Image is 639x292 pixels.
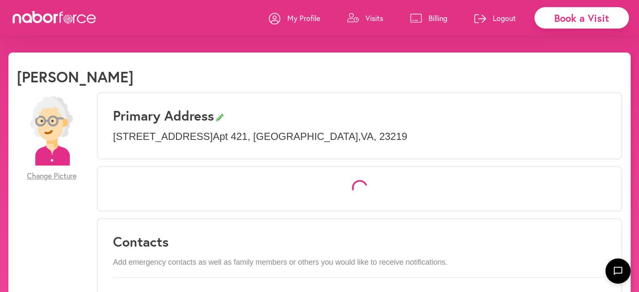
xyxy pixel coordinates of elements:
[17,96,86,166] img: efc20bcf08b0dac87679abea64c1faab.png
[493,13,516,23] p: Logout
[429,13,447,23] p: Billing
[113,258,606,267] p: Add emergency contacts as well as family members or others you would like to receive notifications.
[366,13,383,23] p: Visits
[113,131,606,143] p: [STREET_ADDRESS] Apt 421 , [GEOGRAPHIC_DATA] , VA , 23219
[27,171,76,181] span: Change Picture
[269,5,320,31] a: My Profile
[287,13,320,23] p: My Profile
[534,7,629,29] div: Book a Visit
[17,68,134,86] h1: [PERSON_NAME]
[474,5,516,31] a: Logout
[113,108,606,124] h3: Primary Address
[113,234,606,250] h3: Contacts
[410,5,447,31] a: Billing
[347,5,383,31] a: Visits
